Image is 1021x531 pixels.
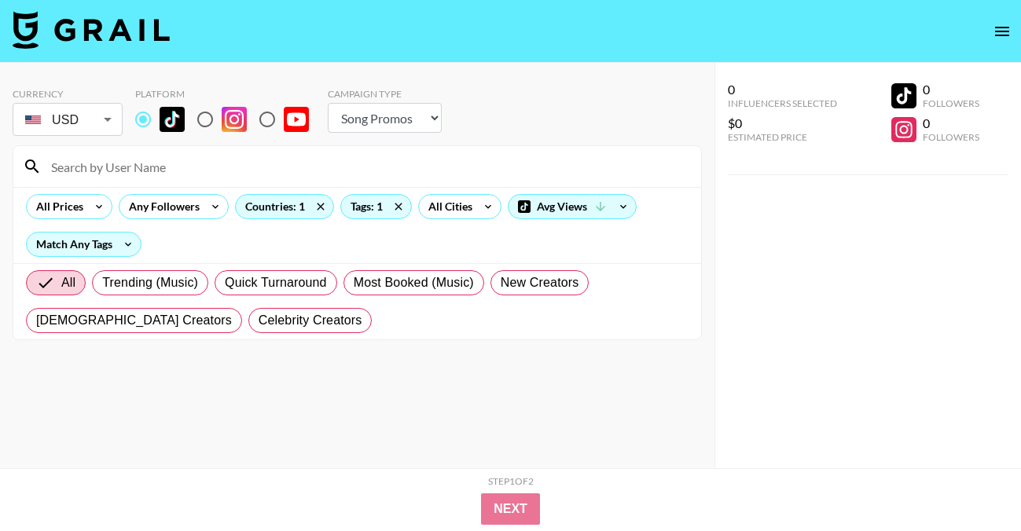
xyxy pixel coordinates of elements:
[728,82,837,97] div: 0
[481,493,540,525] button: Next
[16,106,119,134] div: USD
[160,107,185,132] img: TikTok
[942,452,1002,512] iframe: Drift Widget Chat Controller
[501,273,579,292] span: New Creators
[986,16,1018,47] button: open drawer
[102,273,198,292] span: Trending (Music)
[225,273,327,292] span: Quick Turnaround
[222,107,247,132] img: Instagram
[36,311,232,330] span: [DEMOGRAPHIC_DATA] Creators
[236,195,333,218] div: Countries: 1
[27,195,86,218] div: All Prices
[354,273,474,292] span: Most Booked (Music)
[509,195,636,218] div: Avg Views
[61,273,75,292] span: All
[259,311,362,330] span: Celebrity Creators
[923,115,979,131] div: 0
[728,131,837,143] div: Estimated Price
[728,115,837,131] div: $0
[27,233,141,256] div: Match Any Tags
[923,97,979,109] div: Followers
[328,88,442,100] div: Campaign Type
[119,195,203,218] div: Any Followers
[923,82,979,97] div: 0
[42,154,692,179] input: Search by User Name
[135,88,321,100] div: Platform
[13,11,170,49] img: Grail Talent
[419,195,476,218] div: All Cities
[728,97,837,109] div: Influencers Selected
[284,107,309,132] img: YouTube
[13,88,123,100] div: Currency
[341,195,411,218] div: Tags: 1
[923,131,979,143] div: Followers
[488,475,534,487] div: Step 1 of 2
